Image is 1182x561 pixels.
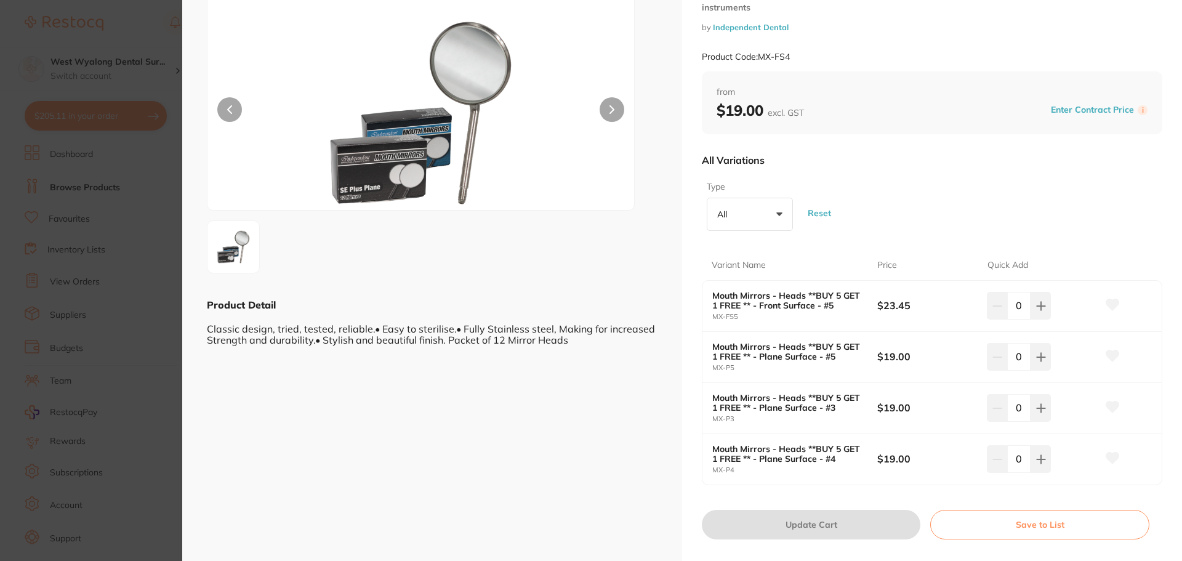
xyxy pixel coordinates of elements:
img: OSZ3aWR0aD0xOTIw [293,15,549,210]
label: i [1138,105,1148,115]
b: $19.00 [717,101,804,119]
b: $19.00 [877,401,976,414]
span: excl. GST [768,107,804,118]
button: Reset [804,191,835,236]
p: Variant Name [712,259,766,272]
b: Mouth Mirrors - Heads **BUY 5 GET 1 FREE ** - Plane Surface - #5 [712,342,861,361]
button: Enter Contract Price [1047,104,1138,116]
button: All [707,198,793,231]
b: Mouth Mirrors - Heads **BUY 5 GET 1 FREE ** - Plane Surface - #4 [712,444,861,464]
small: MX-P4 [712,466,877,474]
p: Price [877,259,897,272]
span: from [717,86,1148,99]
b: $19.00 [877,452,976,466]
a: Independent Dental [713,22,789,32]
p: All Variations [702,154,765,166]
div: Classic design, tried, tested, reliable.• Easy to sterilise.• Fully Stainless steel, Making for i... [207,312,657,345]
b: Product Detail [207,299,276,311]
b: Mouth Mirrors - Heads **BUY 5 GET 1 FREE ** - Front Surface - #5 [712,291,861,310]
label: Type [707,181,789,193]
p: All [717,209,732,220]
button: Save to List [930,510,1149,539]
small: by [702,23,1162,32]
p: Quick Add [987,259,1028,272]
b: Mouth Mirrors - Heads **BUY 5 GET 1 FREE ** - Plane Surface - #3 [712,393,861,413]
small: instruments [702,2,1162,13]
button: Update Cart [702,510,920,539]
small: MX-P5 [712,364,877,372]
small: MX-P3 [712,415,877,423]
b: $19.00 [877,350,976,363]
img: OSZ3aWR0aD0xOTIw [211,225,255,269]
b: $23.45 [877,299,976,312]
small: MX-FS5 [712,313,877,321]
small: Product Code: MX-FS4 [702,52,790,62]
